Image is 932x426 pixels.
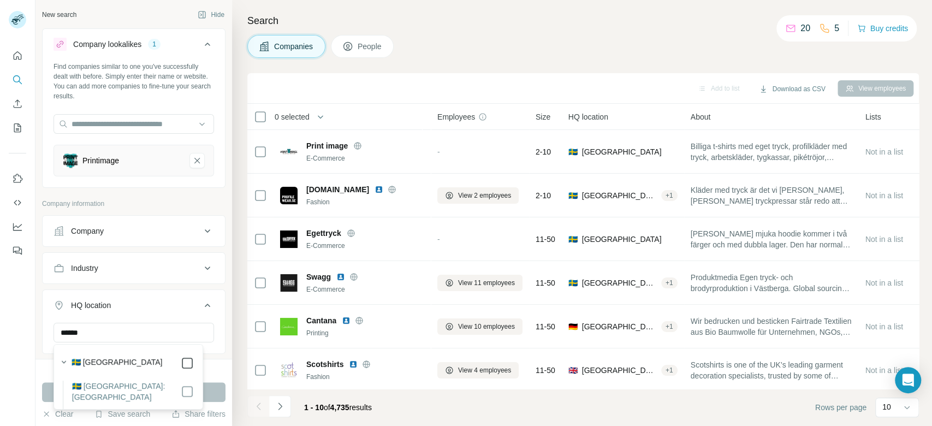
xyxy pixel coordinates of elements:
[63,153,78,168] img: Printimage-logo
[458,322,515,332] span: View 10 employees
[171,409,225,419] button: Share filters
[865,279,903,287] span: Not in a list
[437,235,440,244] span: -
[9,118,26,138] button: My lists
[54,62,214,101] div: Find companies similar to one you've successfully dealt with before. Simply enter their name or w...
[304,403,324,412] span: 1 - 10
[306,315,336,326] span: Cantana
[94,409,150,419] button: Save search
[536,234,555,245] span: 11-50
[691,111,711,122] span: About
[661,322,678,332] div: + 1
[306,140,348,151] span: Print image
[9,70,26,90] button: Search
[247,13,919,28] h4: Search
[568,146,578,157] span: 🇸🇪
[691,272,852,294] span: Produktmedia Egen tryck- och brodyrproduktion i Västberga. Global sourcing. Företaget etablerades...
[661,191,678,200] div: + 1
[536,321,555,332] span: 11-50
[43,218,225,244] button: Company
[71,300,111,311] div: HQ location
[568,190,578,201] span: 🇸🇪
[342,316,351,325] img: LinkedIn logo
[751,81,833,97] button: Download as CSV
[73,39,141,50] div: Company lookalikes
[358,41,383,52] span: People
[536,365,555,376] span: 11-50
[72,381,181,403] label: 🇸🇪 [GEOGRAPHIC_DATA]: [GEOGRAPHIC_DATA]
[536,111,550,122] span: Size
[568,321,578,332] span: 🇩🇪
[72,357,163,370] label: 🇸🇪 [GEOGRAPHIC_DATA]
[280,318,298,335] img: Logo of Cantana
[280,362,298,379] img: Logo of Scotshirts
[568,111,608,122] span: HQ location
[865,235,903,244] span: Not in a list
[865,111,881,122] span: Lists
[375,185,383,194] img: LinkedIn logo
[43,255,225,281] button: Industry
[189,153,205,168] button: Printimage-remove-button
[148,39,161,49] div: 1
[82,155,119,166] div: Printimage
[582,277,657,288] span: [GEOGRAPHIC_DATA], [GEOGRAPHIC_DATA]
[304,403,372,412] span: results
[306,197,424,207] div: Fashion
[43,31,225,62] button: Company lookalikes1
[43,292,225,323] button: HQ location
[536,190,551,201] span: 2-10
[336,273,345,281] img: LinkedIn logo
[437,362,519,378] button: View 4 employees
[582,321,657,332] span: [GEOGRAPHIC_DATA], [GEOGRAPHIC_DATA]
[306,241,424,251] div: E-Commerce
[800,22,810,35] p: 20
[691,141,852,163] span: Billiga t-shirts med eget tryck, profilkläder med tryck, arbetskläder, tygkassar, pikétröjor, hoo...
[865,366,903,375] span: Not in a list
[437,111,475,122] span: Employees
[274,41,314,52] span: Companies
[568,277,578,288] span: 🇸🇪
[306,153,424,163] div: E-Commerce
[437,147,440,156] span: -
[582,146,662,157] span: [GEOGRAPHIC_DATA]
[691,228,852,250] span: [PERSON_NAME] mjuka hoodie kommer i två färger och med dubbla lager. Den har normal passform, [PE...
[306,359,343,370] span: Scotshirts
[458,365,511,375] span: View 4 employees
[882,401,891,412] p: 10
[330,403,349,412] span: 4,735
[306,184,369,195] span: [DOMAIN_NAME]
[661,365,678,375] div: + 1
[349,360,358,369] img: LinkedIn logo
[582,365,657,376] span: [GEOGRAPHIC_DATA], [GEOGRAPHIC_DATA]|[GEOGRAPHIC_DATA] ([GEOGRAPHIC_DATA])|[GEOGRAPHIC_DATA]
[71,226,104,236] div: Company
[9,217,26,236] button: Dashboard
[458,278,515,288] span: View 11 employees
[280,274,298,292] img: Logo of Swagg
[280,187,298,204] img: Logo of profilewear.se
[71,263,98,274] div: Industry
[691,359,852,381] span: Scotshirts is one of the UK’s leading garment decoration specialists, trusted by some of Scotland...
[865,147,903,156] span: Not in a list
[458,191,511,200] span: View 2 employees
[536,277,555,288] span: 11-50
[9,94,26,114] button: Enrich CSV
[306,372,424,382] div: Fashion
[691,316,852,338] span: Wir bedrucken und besticken Fairtrade Textilien aus Bio Baumwolle für Unternehmen, NGOs, Veransta...
[269,395,291,417] button: Navigate to next page
[691,185,852,206] span: Kläder med tryck är det vi [PERSON_NAME], [PERSON_NAME] tryckpressar står redo att trycka er logg...
[568,234,578,245] span: 🇸🇪
[437,275,523,291] button: View 11 employees
[536,146,551,157] span: 2-10
[280,230,298,248] img: Logo of Egettryck
[568,365,578,376] span: 🇬🇧
[9,46,26,66] button: Quick start
[857,21,908,36] button: Buy credits
[582,234,662,245] span: [GEOGRAPHIC_DATA]
[9,169,26,188] button: Use Surfe on LinkedIn
[324,403,330,412] span: of
[42,409,73,419] button: Clear
[582,190,657,201] span: [GEOGRAPHIC_DATA], SE - M
[190,7,232,23] button: Hide
[865,322,903,331] span: Not in a list
[306,285,424,294] div: E-Commerce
